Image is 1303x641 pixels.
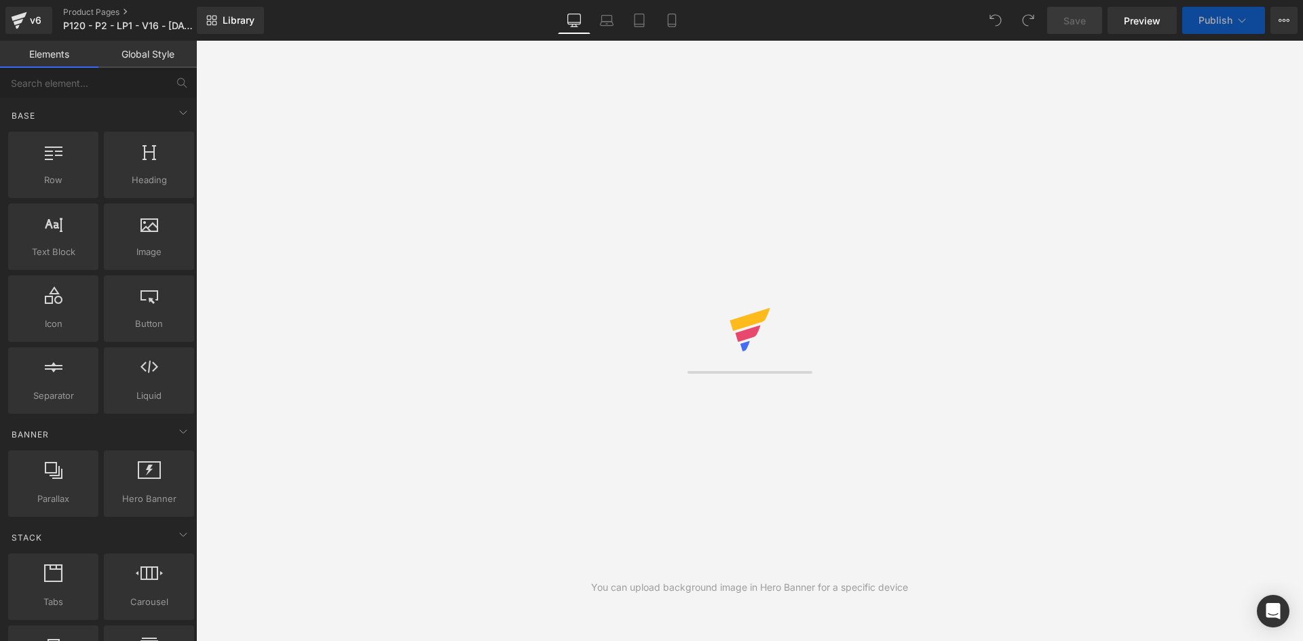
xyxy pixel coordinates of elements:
a: Preview [1108,7,1177,34]
a: Mobile [656,7,688,34]
span: Banner [10,428,50,441]
span: Save [1063,14,1086,28]
span: Tabs [12,595,94,609]
span: Hero Banner [108,492,190,506]
span: Icon [12,317,94,331]
button: Redo [1015,7,1042,34]
span: Row [12,173,94,187]
div: Open Intercom Messenger [1257,595,1289,627]
a: Desktop [558,7,590,34]
span: P120 - P2 - LP1 - V16 - [DATE] [63,20,193,31]
span: Heading [108,173,190,187]
span: Preview [1124,14,1160,28]
span: Carousel [108,595,190,609]
button: Publish [1182,7,1265,34]
button: More [1270,7,1298,34]
span: Separator [12,389,94,403]
div: v6 [27,12,44,29]
a: Tablet [623,7,656,34]
a: Laptop [590,7,623,34]
span: Library [223,14,254,26]
span: Liquid [108,389,190,403]
span: Publish [1198,15,1232,26]
a: New Library [197,7,264,34]
span: Base [10,109,37,122]
a: v6 [5,7,52,34]
span: Parallax [12,492,94,506]
span: Button [108,317,190,331]
span: Image [108,245,190,259]
a: Product Pages [63,7,219,18]
span: Text Block [12,245,94,259]
button: Undo [982,7,1009,34]
span: Stack [10,531,43,544]
a: Global Style [98,41,197,68]
div: You can upload background image in Hero Banner for a specific device [591,580,908,595]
